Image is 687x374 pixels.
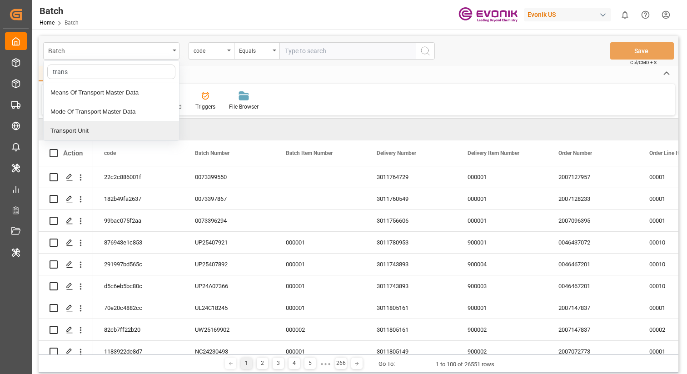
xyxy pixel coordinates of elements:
[468,150,519,156] span: Delivery Item Number
[184,297,275,319] div: UL24C18245
[366,210,457,231] div: 3011756606
[39,275,93,297] div: Press SPACE to select this row.
[378,359,395,369] div: Go To:
[184,275,275,297] div: UP24A07366
[93,319,184,340] div: 82cb7ff22b20
[630,59,657,66] span: Ctrl/CMD + S
[524,8,611,21] div: Evonik US
[548,232,638,253] div: 0046437072
[275,341,366,362] div: 000001
[39,188,93,210] div: Press SPACE to select this row.
[275,297,366,319] div: 000001
[184,166,275,188] div: 0073399550
[239,45,270,55] div: Equals
[548,297,638,319] div: 2007147837
[44,121,179,140] div: Transport Unit
[184,254,275,275] div: UP25407892
[195,150,229,156] span: Batch Number
[279,42,416,60] input: Type to search
[289,358,300,369] div: 4
[229,103,259,111] div: File Browser
[416,42,435,60] button: search button
[275,319,366,340] div: 000002
[39,297,93,319] div: Press SPACE to select this row.
[93,210,184,231] div: 99bac075f2aa
[39,210,93,232] div: Press SPACE to select this row.
[241,358,252,369] div: 1
[39,254,93,275] div: Press SPACE to select this row.
[635,5,656,25] button: Help Center
[366,232,457,253] div: 3011780953
[93,297,184,319] div: 70e20c4882cc
[39,166,93,188] div: Press SPACE to select this row.
[457,188,548,209] div: 000001
[558,150,592,156] span: Order Number
[548,275,638,297] div: 0046467201
[457,210,548,231] div: 000001
[377,150,416,156] span: Delivery Number
[40,4,79,18] div: Batch
[457,341,548,362] div: 900002
[286,150,333,156] span: Batch Item Number
[47,65,175,79] input: Search
[615,5,635,25] button: show 0 new notifications
[436,360,494,369] div: 1 to 100 of 26551 rows
[48,45,169,56] div: Batch
[39,232,93,254] div: Press SPACE to select this row.
[548,341,638,362] div: 2007072773
[184,341,275,362] div: NC24230493
[304,358,316,369] div: 5
[366,275,457,297] div: 3011743893
[93,188,184,209] div: 182b49fa2637
[457,166,548,188] div: 000001
[194,45,224,55] div: code
[184,188,275,209] div: 0073397867
[234,42,279,60] button: open menu
[548,166,638,188] div: 2007127957
[610,42,674,60] button: Save
[184,232,275,253] div: UP25407921
[257,358,268,369] div: 2
[189,42,234,60] button: open menu
[275,254,366,275] div: 000001
[548,319,638,340] div: 2007147837
[63,149,83,157] div: Action
[93,341,184,362] div: 1183922de8d7
[93,166,184,188] div: 22c2c886001f
[104,150,116,156] span: code
[39,66,70,81] div: Home
[366,319,457,340] div: 3011805161
[548,254,638,275] div: 0046467201
[39,341,93,363] div: Press SPACE to select this row.
[457,232,548,253] div: 900001
[275,275,366,297] div: 000001
[44,102,179,121] div: Mode Of Transport Master Data
[366,341,457,362] div: 3011805149
[366,254,457,275] div: 3011743893
[524,6,615,23] button: Evonik US
[548,188,638,209] div: 2007128233
[93,275,184,297] div: d5c6eb5bc80c
[457,297,548,319] div: 900001
[366,166,457,188] div: 3011764729
[184,210,275,231] div: 0073396294
[366,188,457,209] div: 3011760549
[366,297,457,319] div: 3011805161
[195,103,215,111] div: Triggers
[335,358,347,369] div: 266
[40,20,55,26] a: Home
[184,319,275,340] div: UW25169902
[43,42,179,60] button: close menu
[44,83,179,102] div: Means Of Transport Master Data
[457,275,548,297] div: 900003
[458,7,518,23] img: Evonik-brand-mark-Deep-Purple-RGB.jpeg_1700498283.jpeg
[273,358,284,369] div: 3
[320,360,330,367] div: ● ● ●
[93,254,184,275] div: 291997bd565c
[93,232,184,253] div: 876943e1c853
[457,254,548,275] div: 900004
[39,319,93,341] div: Press SPACE to select this row.
[457,319,548,340] div: 900002
[548,210,638,231] div: 2007096395
[275,232,366,253] div: 000001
